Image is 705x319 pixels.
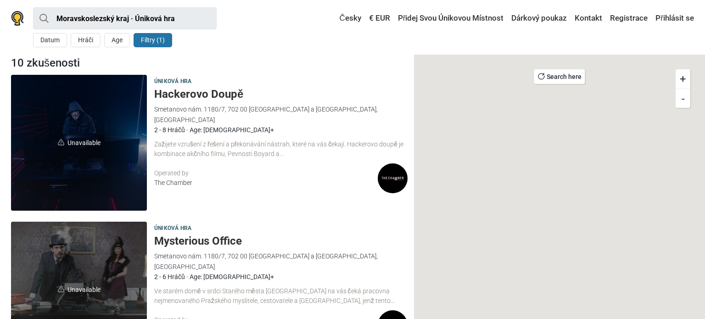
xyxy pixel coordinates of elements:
div: Smetanovo nám. 1180/7, 702 00 [GEOGRAPHIC_DATA] a [GEOGRAPHIC_DATA], [GEOGRAPHIC_DATA] [154,104,408,125]
div: 2 - 8 Hráčů · Age: [DEMOGRAPHIC_DATA]+ [154,125,408,135]
span: Úniková hra [154,77,191,87]
a: Přidej Svou Únikovou Místnost [396,10,506,27]
img: Česky [333,15,339,22]
button: Search here [534,69,585,84]
span: Úniková hra [154,224,191,234]
button: Datum [33,33,67,47]
button: - [676,89,690,108]
a: Registrace [608,10,650,27]
a: Dárkový poukaz [509,10,569,27]
img: unavailable [58,286,64,292]
img: unavailable [58,139,64,146]
a: € EUR [367,10,392,27]
button: Filtry (1) [134,33,172,47]
button: + [676,69,690,89]
a: Přihlásit se [653,10,694,27]
div: Smetanovo nám. 1180/7, 702 00 [GEOGRAPHIC_DATA] a [GEOGRAPHIC_DATA], [GEOGRAPHIC_DATA] [154,251,408,272]
div: Zažijete vzrušení z řešení a překonávání nástrah, které na vás čekají. Hackerovo doupě je kombina... [154,140,408,159]
h5: Hackerovo Doupě [154,88,408,101]
a: unavailableUnavailable Hackerovo Doupě [11,75,147,211]
h5: Mysterious Office [154,235,408,248]
button: Hráči [71,33,101,47]
div: Ve starém domě v srdci Starého města [GEOGRAPHIC_DATA] na vás čeká pracovna nejmenovaného Pražské... [154,286,408,306]
input: try “London” [33,7,217,29]
div: 2 - 6 Hráčů · Age: [DEMOGRAPHIC_DATA]+ [154,272,408,282]
a: Kontakt [572,10,604,27]
img: The Chamber [378,163,408,193]
span: Unavailable [11,75,147,211]
button: Age [104,33,130,47]
a: Česky [330,10,363,27]
img: Nowescape logo [11,11,24,26]
div: 10 zkušenosti [7,55,411,71]
div: The Chamber [154,178,378,188]
div: Operated by [154,168,378,178]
